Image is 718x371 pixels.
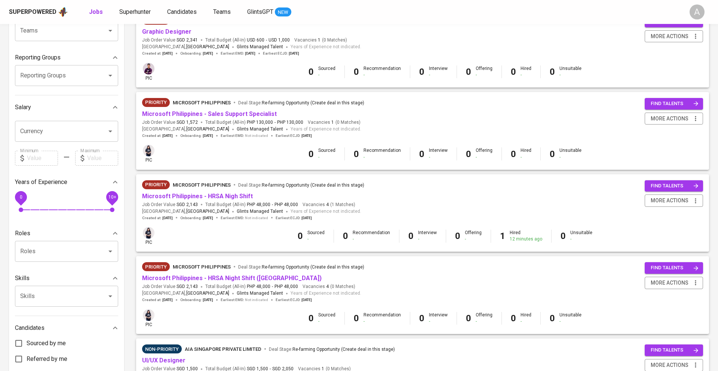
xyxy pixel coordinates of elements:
p: Skills [15,274,30,283]
span: Sourced by me [27,339,66,348]
a: GlintsGPT NEW [247,7,291,17]
span: Microsoft Philippines [173,264,231,270]
span: Re-farming Opportunity (Create deal in this stage) [262,183,364,188]
div: Candidates [15,321,118,335]
div: - [465,236,482,242]
span: Vacancies ( 0 Matches ) [308,119,360,126]
b: 0 [354,149,359,159]
span: Earliest EMD : [221,215,268,221]
span: PHP 48,000 [247,202,270,208]
span: Years of Experience not indicated. [291,43,361,51]
span: Not indicated [245,133,268,138]
button: Open [105,126,116,137]
div: - [418,236,437,242]
div: Unsuitable [559,312,582,325]
span: [GEOGRAPHIC_DATA] [186,126,229,133]
span: - [272,202,273,208]
button: more actions [645,30,703,43]
div: Interview [429,312,448,325]
span: Earliest EMD : [221,51,255,56]
button: Open [105,246,116,257]
div: Recommendation [363,312,401,325]
span: Glints Managed Talent [237,44,283,49]
div: A [690,4,705,19]
b: 0 [298,231,303,241]
span: Total Budget (All-In) [205,202,298,208]
span: [DATE] [162,51,173,56]
span: USD 600 [247,37,264,43]
div: Sourced [318,147,335,160]
div: Hired [510,230,542,242]
span: PHP 130,000 [247,119,273,126]
span: Total Budget (All-In) [205,119,303,126]
b: Jobs [89,8,103,15]
span: find talents [651,182,699,190]
span: Re-farming Opportunity (Create deal in this stage) [262,100,364,105]
img: erwin@glints.com [143,63,154,74]
div: - [307,236,325,242]
button: Open [105,291,116,301]
img: monata@glints.com [143,227,154,239]
span: SGD 2,341 [177,37,198,43]
span: [GEOGRAPHIC_DATA] , [142,208,229,215]
div: - [318,72,335,78]
span: more actions [651,32,688,41]
span: Vacancies ( 1 Matches ) [303,202,355,208]
div: - [521,72,531,78]
span: Deal Stage : [238,100,364,105]
button: Open [105,25,116,36]
div: Roles [15,226,118,241]
a: Microsoft Philippines - HRSA Night Shift ([GEOGRAPHIC_DATA]) [142,275,322,282]
div: Unsuitable [570,230,592,242]
button: find talents [645,262,703,274]
div: pic [142,62,155,82]
div: - [559,318,582,325]
button: find talents [645,98,703,110]
span: Priority [142,181,170,188]
span: Glints Managed Talent [237,291,283,296]
div: - [559,154,582,160]
span: SGD 1,572 [177,119,198,126]
b: 0 [309,67,314,77]
a: Jobs [89,7,104,17]
div: - [521,154,531,160]
a: Teams [213,7,232,17]
div: Recommendation [363,147,401,160]
span: GlintsGPT [247,8,273,15]
b: 0 [354,313,359,324]
a: Candidates [167,7,198,17]
img: app logo [58,6,68,18]
span: Microsoft Philippines [173,182,231,188]
span: Job Order Value [142,119,198,126]
button: find talents [645,180,703,192]
span: Earliest ECJD : [276,297,312,303]
span: - [266,37,267,43]
b: 0 [419,67,424,77]
span: Total Budget (All-In) [205,37,290,43]
div: - [363,318,401,325]
div: Hired [521,65,531,78]
div: Hired [521,147,531,160]
span: Teams [213,8,231,15]
div: Sourced [318,312,335,325]
div: - [429,318,448,325]
span: Onboarding : [180,133,213,138]
span: Job Order Value [142,202,198,208]
button: find talents [645,344,703,356]
span: Earliest ECJD : [263,51,299,56]
div: Offering [465,230,482,242]
button: Open [105,70,116,81]
div: Sourced [318,65,335,78]
span: [DATE] [203,215,213,221]
span: Earliest ECJD : [276,215,312,221]
span: - [272,283,273,290]
p: Reporting Groups [15,53,61,62]
span: Superhunter [119,8,151,15]
div: Offering [476,147,493,160]
span: 4 [325,202,329,208]
span: [DATE] [162,215,173,221]
span: PHP 130,000 [277,119,303,126]
div: Interview [418,230,437,242]
div: Reporting Groups [15,50,118,65]
div: Sourced [307,230,325,242]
